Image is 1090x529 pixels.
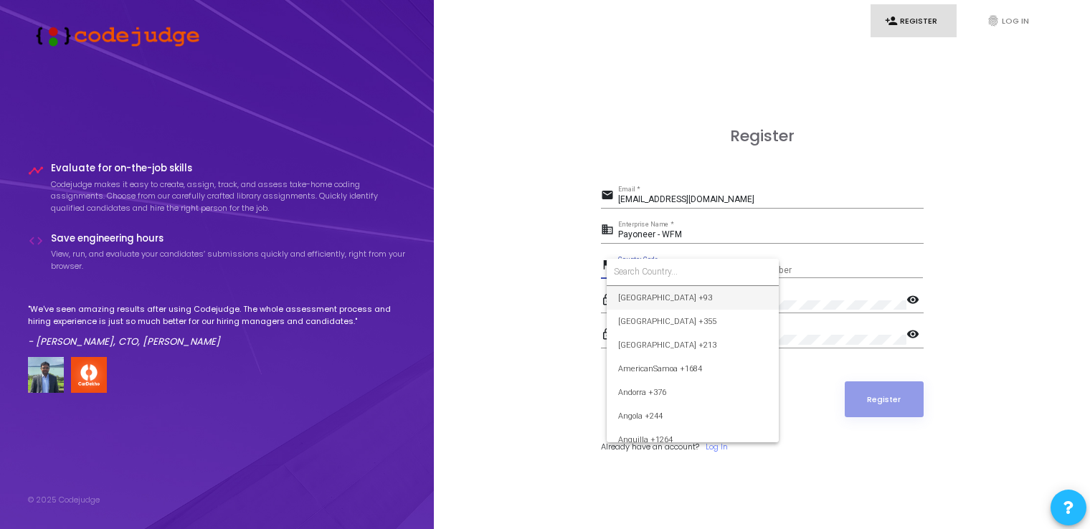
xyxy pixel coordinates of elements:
span: Andorra +376 [618,381,767,404]
span: [GEOGRAPHIC_DATA] +213 [618,333,767,357]
span: Angola +244 [618,404,767,428]
span: [GEOGRAPHIC_DATA] +93 [618,286,767,310]
input: Search Country... [614,265,772,278]
span: [GEOGRAPHIC_DATA] +355 [618,310,767,333]
span: AmericanSamoa +1684 [618,357,767,381]
span: Anguilla +1264 [618,428,767,452]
